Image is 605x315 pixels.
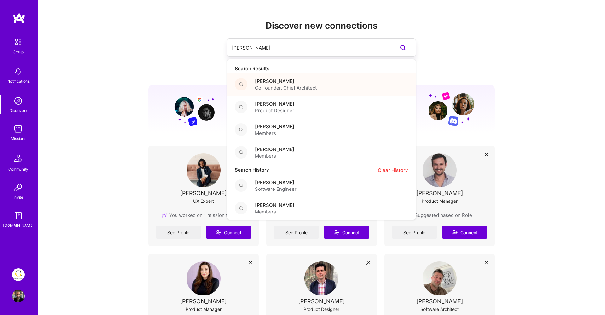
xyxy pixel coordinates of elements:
[12,268,25,281] img: Guidepoint: Client Platform
[156,226,201,239] a: See Profile
[485,153,488,156] i: icon Close
[423,261,457,295] img: User Avatar
[12,123,25,135] img: teamwork
[366,261,370,265] i: icon Close
[12,290,25,302] img: User Avatar
[255,130,294,137] span: Members
[13,49,24,55] div: Setup
[255,146,294,153] span: [PERSON_NAME]
[11,151,26,166] img: Community
[334,230,339,235] i: icon Connect
[187,153,221,187] img: User Avatar
[206,226,251,239] button: Connect
[304,261,338,295] img: User Avatar
[298,298,345,305] div: [PERSON_NAME]
[162,212,245,219] div: You worked on 1 mission together
[186,306,222,312] div: Product Manager
[485,261,488,265] i: icon Close
[416,190,463,196] div: [PERSON_NAME]
[255,202,294,208] span: [PERSON_NAME]
[11,135,26,142] div: Missions
[227,167,277,173] h4: Search History
[255,153,294,159] span: Members
[239,128,243,131] i: icon Search
[255,78,317,85] span: [PERSON_NAME]
[3,222,34,229] div: [DOMAIN_NAME]
[227,66,416,72] h4: Search Results
[239,105,243,109] i: icon Search
[12,35,25,49] img: setup
[399,44,407,51] i: icon SearchPurple
[255,208,294,215] span: Members
[169,91,215,126] img: Grow your network
[239,150,243,154] i: icon Search
[193,198,214,204] div: UX Expert
[162,213,167,218] img: mission icon
[255,179,297,186] span: [PERSON_NAME]
[303,306,339,312] div: Product Designer
[429,92,474,126] img: Grow your network
[249,261,252,265] i: icon Close
[420,306,459,312] div: Software Architect
[255,186,297,192] span: Software Engineer
[442,226,487,239] button: Connect
[12,181,25,194] img: Invite
[423,153,457,187] img: User Avatar
[255,101,294,107] span: [PERSON_NAME]
[255,123,294,130] span: [PERSON_NAME]
[378,167,408,173] span: Clear History
[392,226,437,239] a: See Profile
[239,82,243,86] i: icon Search
[416,298,463,305] div: [PERSON_NAME]
[12,209,25,222] img: guide book
[12,65,25,78] img: bell
[239,206,243,210] i: icon Search
[180,190,227,196] div: [PERSON_NAME]
[239,184,243,187] i: icon Search
[232,40,386,56] input: Search builders by name
[255,85,317,91] span: Co-founder, Chief Architect
[274,226,319,239] a: See Profile
[10,268,26,281] a: Guidepoint: Client Platform
[8,166,28,172] div: Community
[422,198,458,204] div: Product Manager
[324,226,369,239] button: Connect
[10,290,26,302] a: User Avatar
[407,212,472,219] div: Suggested based on Role
[148,20,495,31] h2: Discover new connections
[187,261,221,295] img: User Avatar
[9,107,27,114] div: Discovery
[13,13,25,24] img: logo
[7,78,30,85] div: Notifications
[452,230,458,235] i: icon Connect
[12,95,25,107] img: discovery
[14,194,23,201] div: Invite
[255,107,294,114] span: Product Designer
[180,298,227,305] div: [PERSON_NAME]
[216,230,221,235] i: icon Connect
